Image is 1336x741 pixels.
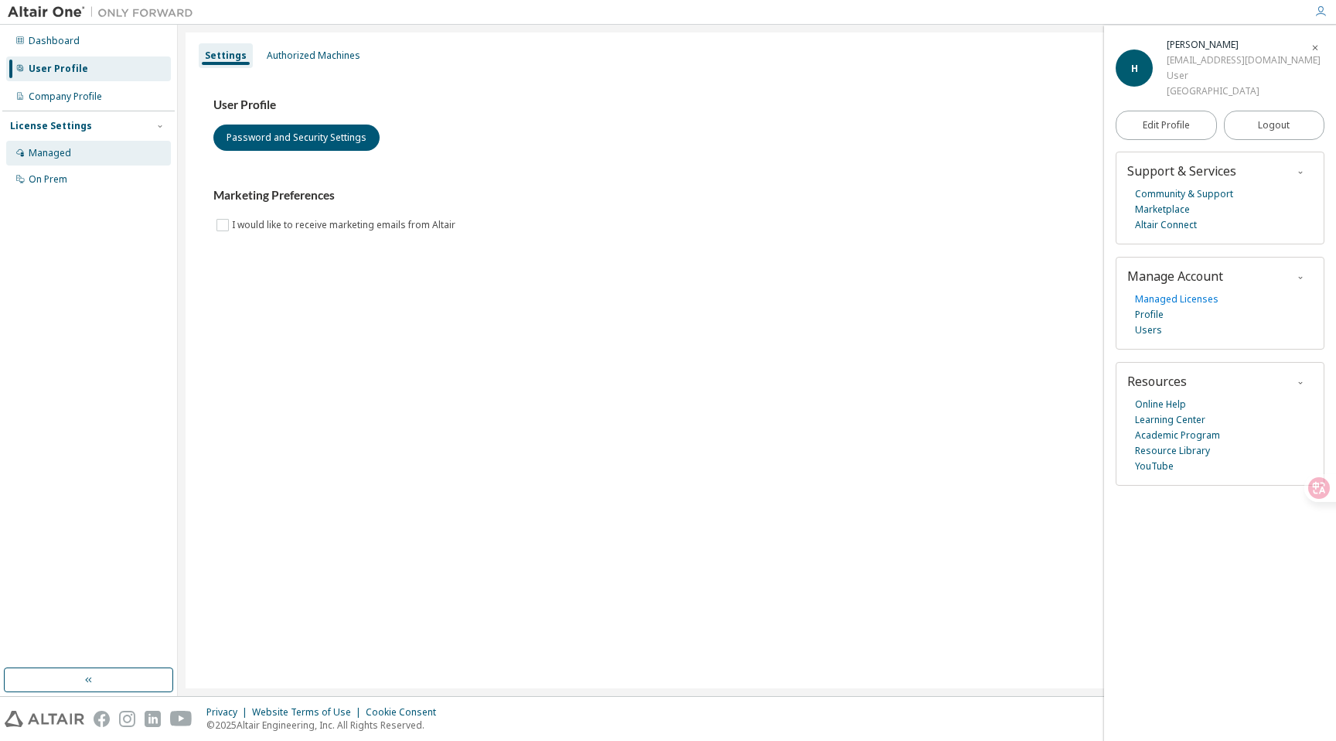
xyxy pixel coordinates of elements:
div: On Prem [29,173,67,186]
div: [EMAIL_ADDRESS][DOMAIN_NAME] [1167,53,1321,68]
a: Community & Support [1135,186,1233,202]
a: Profile [1135,307,1164,323]
a: Resource Library [1135,443,1210,459]
a: YouTube [1135,459,1174,474]
span: Manage Account [1127,268,1223,285]
img: Altair One [8,5,201,20]
button: Logout [1224,111,1325,140]
a: Online Help [1135,397,1186,412]
span: Resources [1127,373,1187,390]
div: License Settings [10,120,92,132]
div: Company Profile [29,90,102,103]
p: © 2025 Altair Engineering, Inc. All Rights Reserved. [206,719,445,732]
img: youtube.svg [170,711,193,727]
button: Password and Security Settings [213,125,380,151]
a: Marketplace [1135,202,1190,217]
div: Settings [205,50,247,62]
h3: Marketing Preferences [213,188,1300,203]
div: Hsin Peng [1167,37,1321,53]
img: instagram.svg [119,711,135,727]
label: I would like to receive marketing emails from Altair [232,216,458,234]
div: Website Terms of Use [252,706,366,719]
div: Privacy [206,706,252,719]
div: Managed [29,147,71,159]
a: Learning Center [1135,412,1205,428]
div: User [1167,68,1321,84]
a: Edit Profile [1116,111,1217,140]
div: Authorized Machines [267,50,360,62]
a: Managed Licenses [1135,292,1218,307]
a: Academic Program [1135,428,1220,443]
img: linkedin.svg [145,711,161,727]
span: Support & Services [1127,162,1236,179]
div: [GEOGRAPHIC_DATA] [1167,84,1321,99]
div: Cookie Consent [366,706,445,719]
a: Users [1135,323,1162,338]
div: User Profile [29,63,88,75]
a: Altair Connect [1135,217,1197,233]
h3: User Profile [213,97,1300,113]
span: Edit Profile [1143,119,1190,131]
span: H [1131,62,1138,75]
div: Dashboard [29,35,80,47]
img: facebook.svg [94,711,110,727]
img: altair_logo.svg [5,711,84,727]
span: Logout [1258,118,1290,133]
